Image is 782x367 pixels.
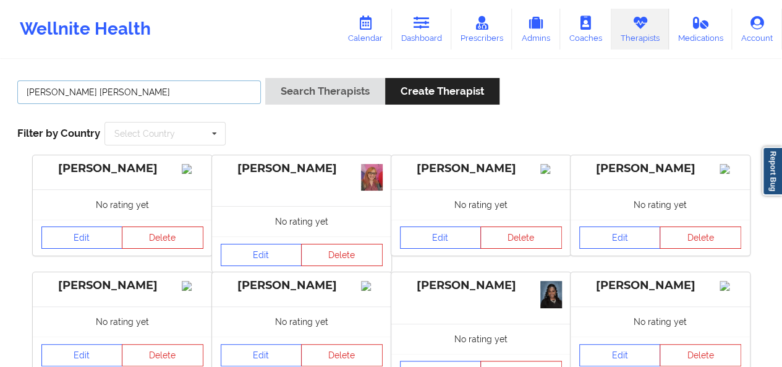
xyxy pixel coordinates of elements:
a: Account [732,9,782,50]
img: Image%2Fplaceholer-image.png [182,281,203,291]
button: Delete [480,227,562,249]
button: Create Therapist [385,78,499,105]
img: Image%2Fplaceholer-image.png [720,281,741,291]
img: Image%2Fplaceholer-image.png [540,164,562,174]
div: No rating yet [571,306,750,337]
img: 736d1928-0c43-4548-950f-5f78ce681069_1000009167.jpg [361,164,383,191]
img: d79645c1-10b7-4fc0-ad28-d74f1e2e71a5_image.png [540,281,562,308]
div: [PERSON_NAME] [41,162,203,176]
div: No rating yet [391,189,571,220]
div: No rating yet [212,306,391,337]
div: No rating yet [33,189,212,220]
button: Delete [122,227,203,249]
a: Report Bug [762,147,782,196]
a: Therapists [611,9,669,50]
div: [PERSON_NAME] [41,278,203,293]
button: Delete [301,244,383,266]
a: Edit [579,227,661,249]
div: [PERSON_NAME] [579,162,741,176]
a: Prescribers [451,9,512,50]
button: Delete [301,344,383,366]
div: No rating yet [571,189,750,220]
button: Delete [660,344,741,366]
img: Image%2Fplaceholer-image.png [720,164,741,174]
img: Image%2Fplaceholer-image.png [361,281,383,291]
img: Image%2Fplaceholer-image.png [182,164,203,174]
div: [PERSON_NAME] [221,162,383,176]
div: [PERSON_NAME] [400,162,562,176]
a: Edit [221,344,302,366]
div: No rating yet [212,206,391,236]
a: Coaches [560,9,611,50]
div: Select Country [114,129,175,138]
div: [PERSON_NAME] [400,278,562,293]
a: Medications [669,9,733,50]
span: Filter by Country [17,127,100,139]
a: Dashboard [392,9,451,50]
input: Search Keywords [17,80,261,104]
button: Delete [122,344,203,366]
a: Admins [512,9,560,50]
div: [PERSON_NAME] [221,278,383,293]
button: Search Therapists [265,78,385,105]
a: Calendar [339,9,392,50]
a: Edit [41,227,123,249]
a: Edit [221,244,302,266]
a: Edit [41,344,123,366]
div: No rating yet [391,324,571,354]
div: [PERSON_NAME] [579,278,741,293]
a: Edit [400,227,482,249]
button: Delete [660,227,741,249]
div: No rating yet [33,306,212,337]
a: Edit [579,344,661,366]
